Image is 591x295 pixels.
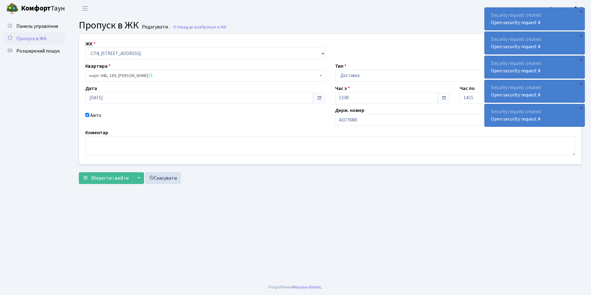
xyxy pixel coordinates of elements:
a: Open security request # [491,43,541,50]
a: Скасувати [145,172,181,184]
div: Security request created [485,80,585,102]
label: Тип [335,62,347,70]
span: Зберегти і вийти [91,175,129,182]
a: Open security request # [491,19,541,26]
label: Час з [335,85,350,92]
a: Пропуск в ЖК [3,32,65,45]
span: корп. 04Б, 189, Скрипка Валентина Михайлівна <span class='la la-check-square text-success'></span> [85,70,326,82]
button: Зберегти і вийти [79,172,133,184]
a: Розширений пошук [3,45,65,57]
label: Держ. номер [335,107,364,114]
span: Розширений пошук [16,48,60,54]
div: × [578,8,584,15]
div: Security request created [485,104,585,126]
a: Консьєрж б. 4. [549,5,584,12]
div: × [578,57,584,63]
div: Security request created [485,8,585,30]
label: Дата [85,85,97,92]
input: АА1234АА [335,114,576,126]
button: Переключити навігацію [77,3,93,14]
img: logo.png [6,2,19,15]
span: Пропуск в ЖК [16,35,47,42]
label: Час по [460,85,475,92]
label: Коментар [85,129,108,136]
span: Пропуск в ЖК [201,24,227,30]
label: Авто [90,112,101,119]
div: × [578,105,584,111]
a: Панель управління [3,20,65,32]
b: Комфорт [21,3,51,13]
label: Квартира [85,62,111,70]
div: × [578,81,584,87]
label: ЖК [85,40,96,48]
a: Назад до всіхПропуск в ЖК [173,24,227,30]
div: Security request created [485,32,585,54]
a: Open security request # [491,92,541,98]
span: Пропуск в ЖК [79,18,139,32]
a: Massive Kinetic [293,284,321,290]
a: Open security request # [491,116,541,122]
span: Таун [21,3,65,14]
a: Open security request # [491,67,541,74]
span: Панель управління [16,23,58,30]
div: Security request created [485,56,585,78]
span: корп. 04Б, 189, Скрипка Валентина Михайлівна <span class='la la-check-square text-success'></span> [89,73,318,79]
div: × [578,32,584,39]
small: Редагувати . [141,24,170,30]
div: Розроблено . [269,284,322,291]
